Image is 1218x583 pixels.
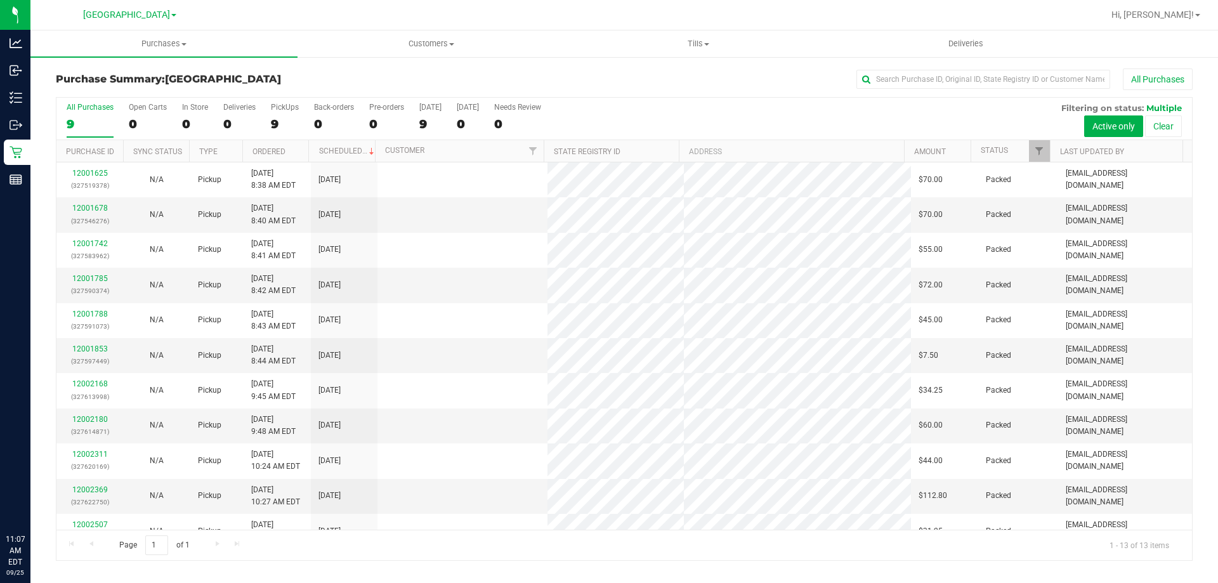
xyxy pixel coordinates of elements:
[1146,103,1182,113] span: Multiple
[251,378,296,402] span: [DATE] 9:45 AM EDT
[419,117,442,131] div: 9
[385,146,424,155] a: Customer
[198,279,221,291] span: Pickup
[318,419,341,431] span: [DATE]
[72,169,108,178] a: 12001625
[1145,115,1182,137] button: Clear
[198,244,221,256] span: Pickup
[457,117,479,131] div: 0
[1061,103,1144,113] span: Filtering on status:
[1066,202,1184,226] span: [EMAIL_ADDRESS][DOMAIN_NAME]
[986,244,1011,256] span: Packed
[1111,10,1194,20] span: Hi, [PERSON_NAME]!
[150,455,164,467] button: N/A
[150,490,164,502] button: N/A
[198,209,221,221] span: Pickup
[298,38,564,49] span: Customers
[10,91,22,104] inline-svg: Inventory
[251,308,296,332] span: [DATE] 8:43 AM EDT
[83,10,170,20] span: [GEOGRAPHIC_DATA]
[199,147,218,156] a: Type
[198,350,221,362] span: Pickup
[72,450,108,459] a: 12002311
[679,140,904,162] th: Address
[10,173,22,186] inline-svg: Reports
[986,279,1011,291] span: Packed
[319,147,377,155] a: Scheduled
[318,490,341,502] span: [DATE]
[251,202,296,226] span: [DATE] 8:40 AM EDT
[150,210,164,219] span: Not Applicable
[72,239,108,248] a: 12001742
[72,310,108,318] a: 12001788
[251,167,296,192] span: [DATE] 8:38 AM EDT
[919,455,943,467] span: $44.00
[64,285,115,297] p: (327590374)
[10,64,22,77] inline-svg: Inbound
[150,527,164,535] span: Not Applicable
[198,174,221,186] span: Pickup
[10,119,22,131] inline-svg: Outbound
[914,147,946,156] a: Amount
[494,103,541,112] div: Needs Review
[981,146,1008,155] a: Status
[251,238,296,262] span: [DATE] 8:41 AM EDT
[986,384,1011,396] span: Packed
[271,117,299,131] div: 9
[67,117,114,131] div: 9
[986,174,1011,186] span: Packed
[919,244,943,256] span: $55.00
[150,421,164,429] span: Not Applicable
[251,519,300,543] span: [DATE] 10:48 AM EDT
[10,146,22,159] inline-svg: Retail
[314,103,354,112] div: Back-orders
[64,496,115,508] p: (327622750)
[133,147,182,156] a: Sync Status
[56,74,435,85] h3: Purchase Summary:
[150,314,164,326] button: N/A
[150,209,164,221] button: N/A
[318,244,341,256] span: [DATE]
[318,350,341,362] span: [DATE]
[252,147,285,156] a: Ordered
[919,350,938,362] span: $7.50
[856,70,1110,89] input: Search Purchase ID, Original ID, State Registry ID or Customer Name...
[1066,273,1184,297] span: [EMAIL_ADDRESS][DOMAIN_NAME]
[165,73,281,85] span: [GEOGRAPHIC_DATA]
[919,279,943,291] span: $72.00
[13,481,51,520] iframe: Resource center
[554,147,620,156] a: State Registry ID
[66,147,114,156] a: Purchase ID
[72,415,108,424] a: 12002180
[150,525,164,537] button: N/A
[72,274,108,283] a: 12001785
[150,175,164,184] span: Not Applicable
[6,534,25,568] p: 11:07 AM EDT
[150,386,164,395] span: Not Applicable
[251,273,296,297] span: [DATE] 8:42 AM EDT
[64,215,115,227] p: (327546276)
[1099,535,1179,554] span: 1 - 13 of 13 items
[223,117,256,131] div: 0
[150,491,164,500] span: Not Applicable
[150,245,164,254] span: Not Applicable
[150,315,164,324] span: Not Applicable
[72,485,108,494] a: 12002369
[986,350,1011,362] span: Packed
[1066,378,1184,402] span: [EMAIL_ADDRESS][DOMAIN_NAME]
[251,414,296,438] span: [DATE] 9:48 AM EDT
[10,37,22,49] inline-svg: Analytics
[64,320,115,332] p: (327591073)
[931,38,1000,49] span: Deliveries
[318,314,341,326] span: [DATE]
[72,204,108,213] a: 12001678
[6,568,25,577] p: 09/25
[832,30,1099,57] a: Deliveries
[919,209,943,221] span: $70.00
[30,38,298,49] span: Purchases
[986,419,1011,431] span: Packed
[565,38,831,49] span: Tills
[64,426,115,438] p: (327614871)
[72,520,108,529] a: 12002507
[30,30,298,57] a: Purchases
